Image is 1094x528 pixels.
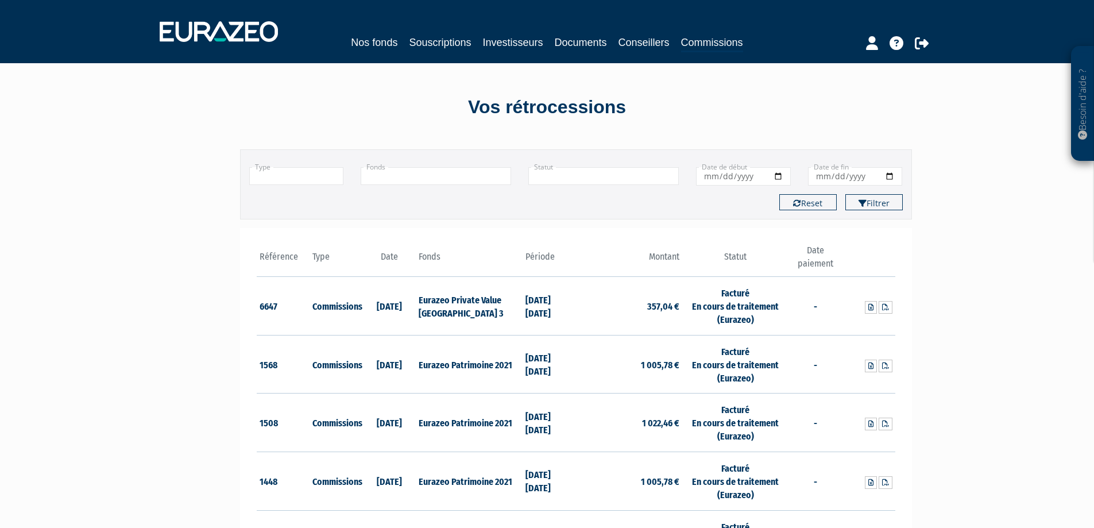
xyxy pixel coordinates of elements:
[788,277,842,336] td: -
[416,335,522,394] td: Eurazeo Patrimoine 2021
[257,335,310,394] td: 1568
[220,94,875,121] div: Vos rétrocessions
[555,34,607,51] a: Documents
[351,34,397,51] a: Nos fonds
[257,277,310,336] td: 6647
[576,277,682,336] td: 357,04 €
[682,452,788,510] td: Facturé En cours de traitement (Eurazeo)
[681,34,743,52] a: Commissions
[682,335,788,394] td: Facturé En cours de traitement (Eurazeo)
[363,452,416,510] td: [DATE]
[682,394,788,452] td: Facturé En cours de traitement (Eurazeo)
[160,21,278,42] img: 1732889491-logotype_eurazeo_blanc_rvb.png
[523,244,576,277] th: Période
[310,335,363,394] td: Commissions
[682,277,788,336] td: Facturé En cours de traitement (Eurazeo)
[310,277,363,336] td: Commissions
[363,277,416,336] td: [DATE]
[788,452,842,510] td: -
[310,394,363,452] td: Commissions
[310,452,363,510] td: Commissions
[576,394,682,452] td: 1 022,46 €
[576,244,682,277] th: Montant
[788,244,842,277] th: Date paiement
[788,335,842,394] td: -
[416,244,522,277] th: Fonds
[363,335,416,394] td: [DATE]
[779,194,837,210] button: Reset
[363,244,416,277] th: Date
[416,277,522,336] td: Eurazeo Private Value [GEOGRAPHIC_DATA] 3
[416,452,522,510] td: Eurazeo Patrimoine 2021
[523,335,576,394] td: [DATE] [DATE]
[523,452,576,510] td: [DATE] [DATE]
[1076,52,1089,156] p: Besoin d'aide ?
[416,394,522,452] td: Eurazeo Patrimoine 2021
[482,34,543,51] a: Investisseurs
[363,394,416,452] td: [DATE]
[576,335,682,394] td: 1 005,78 €
[682,244,788,277] th: Statut
[257,394,310,452] td: 1508
[788,394,842,452] td: -
[845,194,903,210] button: Filtrer
[523,277,576,336] td: [DATE] [DATE]
[409,34,471,51] a: Souscriptions
[618,34,670,51] a: Conseillers
[310,244,363,277] th: Type
[257,244,310,277] th: Référence
[576,452,682,510] td: 1 005,78 €
[523,394,576,452] td: [DATE] [DATE]
[257,452,310,510] td: 1448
